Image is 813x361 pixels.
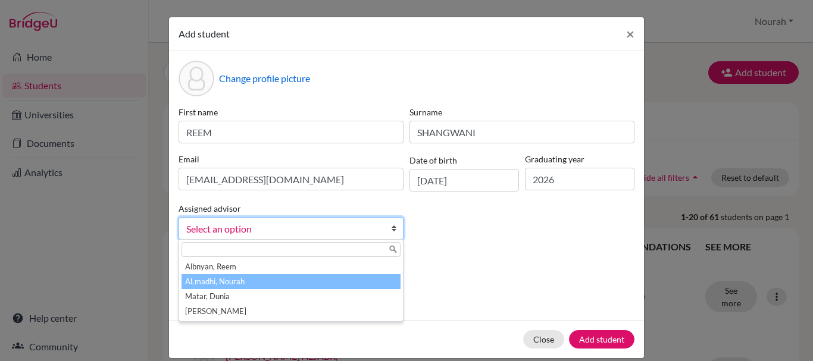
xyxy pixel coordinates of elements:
span: × [626,25,634,42]
li: ALmadhi, Nourah [182,274,401,289]
p: Parents [179,259,634,273]
label: Email [179,153,404,165]
label: Surname [409,106,634,118]
label: Graduating year [525,153,634,165]
label: Assigned advisor [179,202,241,215]
button: Close [523,330,564,349]
input: dd/mm/yyyy [409,169,519,192]
span: Select an option [186,221,380,237]
span: Add student [179,28,230,39]
li: [PERSON_NAME] [182,304,401,319]
li: Albnyan, Reem [182,259,401,274]
label: Date of birth [409,154,457,167]
button: Add student [569,330,634,349]
div: Profile picture [179,61,214,96]
li: Matar, Dunia [182,289,401,304]
button: Close [617,17,644,51]
label: First name [179,106,404,118]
